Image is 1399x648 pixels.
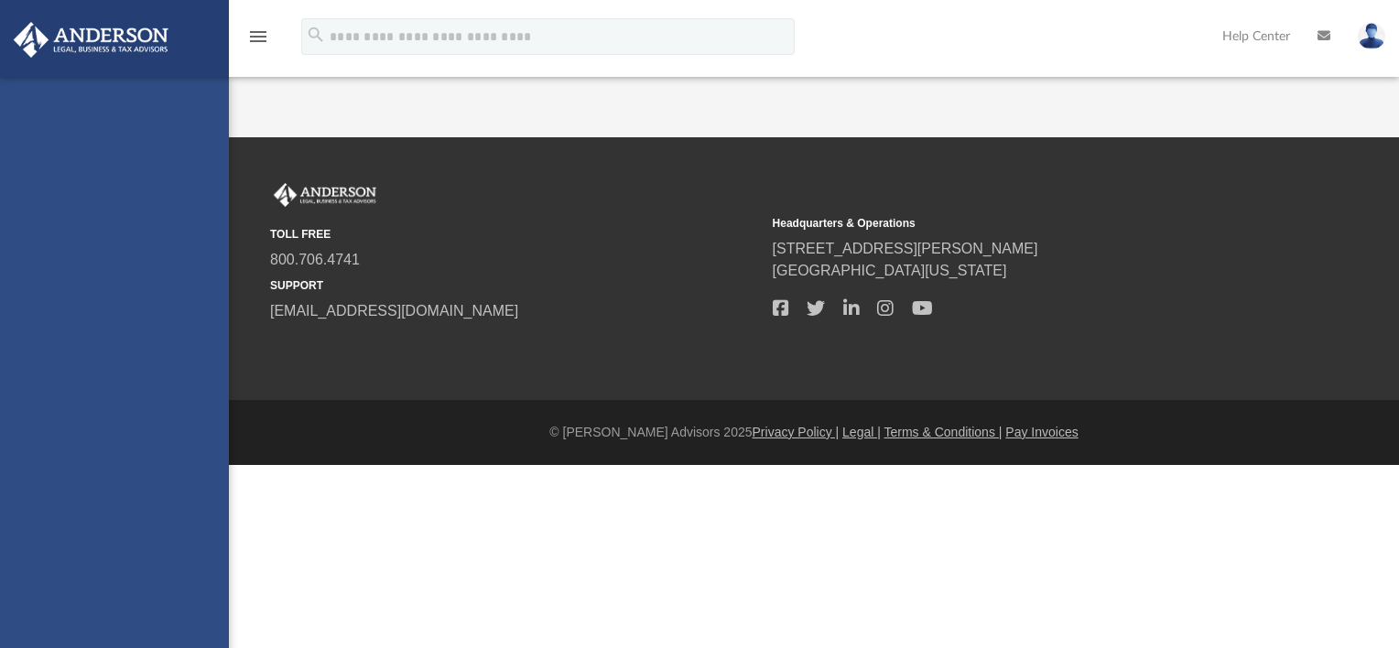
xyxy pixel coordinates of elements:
a: menu [247,35,269,48]
a: [GEOGRAPHIC_DATA][US_STATE] [773,263,1007,278]
div: © [PERSON_NAME] Advisors 2025 [229,423,1399,442]
a: Terms & Conditions | [884,425,1003,439]
a: [EMAIL_ADDRESS][DOMAIN_NAME] [270,303,518,319]
i: search [306,25,326,45]
img: Anderson Advisors Platinum Portal [8,22,174,58]
small: TOLL FREE [270,226,760,243]
a: Legal | [842,425,881,439]
img: Anderson Advisors Platinum Portal [270,183,380,207]
i: menu [247,26,269,48]
small: Headquarters & Operations [773,215,1263,232]
a: Privacy Policy | [753,425,840,439]
a: Pay Invoices [1005,425,1078,439]
a: 800.706.4741 [270,252,360,267]
img: User Pic [1358,23,1385,49]
small: SUPPORT [270,277,760,294]
a: [STREET_ADDRESS][PERSON_NAME] [773,241,1038,256]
